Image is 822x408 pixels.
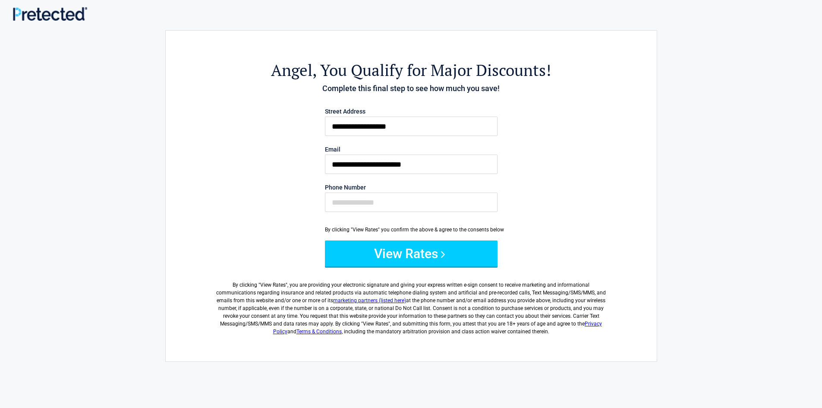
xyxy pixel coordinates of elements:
[325,108,498,114] label: Street Address
[213,83,609,94] h4: Complete this final step to see how much you save!
[260,282,286,288] span: View Rates
[325,184,498,190] label: Phone Number
[296,329,342,335] a: Terms & Conditions
[333,297,406,304] a: marketing partners (listed here)
[271,60,312,81] span: Angel
[213,60,609,81] h2: , You Qualify for Major Discounts!
[325,240,498,266] button: View Rates
[213,274,609,335] label: By clicking " ", you are providing your electronic signature and giving your express written e-si...
[325,226,498,234] div: By clicking "View Rates" you confirm the above & agree to the consents below
[325,146,498,152] label: Email
[13,7,87,20] img: Main Logo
